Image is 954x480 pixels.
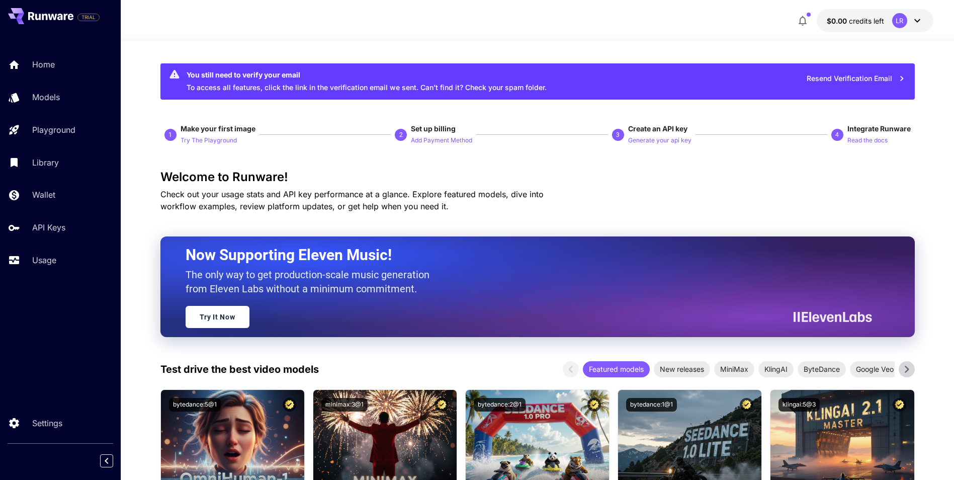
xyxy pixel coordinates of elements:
span: Integrate Runware [847,124,911,133]
span: Add your payment card to enable full platform functionality. [77,11,100,23]
p: API Keys [32,221,65,233]
button: Collapse sidebar [100,454,113,467]
button: Certified Model – Vetted for best performance and includes a commercial license. [435,398,449,412]
a: Try It Now [186,306,249,328]
div: LR [892,13,907,28]
p: Playground [32,124,75,136]
p: Models [32,91,60,103]
p: Usage [32,254,56,266]
span: Check out your usage stats and API key performance at a glance. Explore featured models, dive int... [160,189,544,211]
button: Generate your api key [628,134,691,146]
button: Certified Model – Vetted for best performance and includes a commercial license. [283,398,296,412]
p: Read the docs [847,136,888,145]
p: 1 [168,130,172,139]
span: MiniMax [714,364,754,374]
button: klingai:5@3 [778,398,820,412]
button: minimax:3@1 [321,398,368,412]
p: Wallet [32,189,55,201]
span: ByteDance [798,364,846,374]
button: Resend Verification Email [801,68,911,89]
h3: Welcome to Runware! [160,170,915,184]
div: $0.00 [827,16,884,26]
button: bytedance:1@1 [626,398,677,412]
p: 3 [616,130,620,139]
span: New releases [654,364,710,374]
p: The only way to get production-scale music generation from Eleven Labs without a minimum commitment. [186,268,437,296]
span: Featured models [583,364,650,374]
button: Add Payment Method [411,134,472,146]
p: Home [32,58,55,70]
h2: Now Supporting Eleven Music! [186,246,864,265]
span: Create an API key [628,124,687,133]
div: To access all features, click the link in the verification email we sent. Can’t find it? Check yo... [187,66,547,97]
button: Certified Model – Vetted for best performance and includes a commercial license. [893,398,906,412]
div: KlingAI [758,361,794,377]
button: bytedance:5@1 [169,398,221,412]
span: KlingAI [758,364,794,374]
p: Try The Playground [181,136,237,145]
p: Settings [32,417,62,429]
button: bytedance:2@1 [474,398,526,412]
button: Try The Playground [181,134,237,146]
button: Read the docs [847,134,888,146]
div: MiniMax [714,361,754,377]
div: ByteDance [798,361,846,377]
div: Featured models [583,361,650,377]
p: 2 [399,130,403,139]
p: Add Payment Method [411,136,472,145]
p: 4 [835,130,839,139]
p: Generate your api key [628,136,691,145]
button: Certified Model – Vetted for best performance and includes a commercial license. [587,398,601,412]
p: Test drive the best video models [160,362,319,377]
button: Certified Model – Vetted for best performance and includes a commercial license. [740,398,753,412]
span: $0.00 [827,17,849,25]
div: Collapse sidebar [108,452,121,470]
div: You still need to verify your email [187,69,547,80]
span: Make your first image [181,124,255,133]
span: credits left [849,17,884,25]
div: Google Veo [850,361,900,377]
span: TRIAL [78,14,99,21]
span: Set up billing [411,124,456,133]
button: $0.00LR [817,9,933,32]
p: Library [32,156,59,169]
span: Google Veo [850,364,900,374]
div: New releases [654,361,710,377]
